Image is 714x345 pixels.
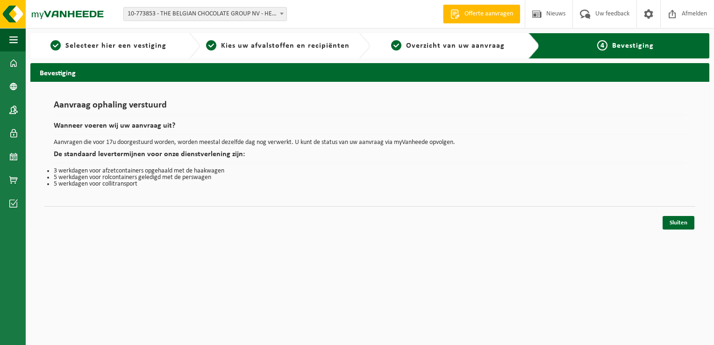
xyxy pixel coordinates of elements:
a: 2Kies uw afvalstoffen en recipiënten [205,40,351,51]
span: 3 [391,40,401,50]
span: Offerte aanvragen [462,9,515,19]
span: Bevestiging [612,42,654,50]
a: Sluiten [663,216,694,230]
li: 5 werkdagen voor collitransport [54,181,686,187]
span: 1 [50,40,61,50]
h2: De standaard levertermijnen voor onze dienstverlening zijn: [54,151,686,163]
h2: Wanneer voeren wij uw aanvraag uit? [54,122,686,135]
h1: Aanvraag ophaling verstuurd [54,101,686,115]
span: Selecteer hier een vestiging [65,42,166,50]
span: Kies uw afvalstoffen en recipiënten [221,42,350,50]
span: 4 [597,40,607,50]
span: 2 [206,40,216,50]
span: 10-773853 - THE BELGIAN CHOCOLATE GROUP NV - HERENTALS [124,7,286,21]
li: 3 werkdagen voor afzetcontainers opgehaald met de haakwagen [54,168,686,174]
a: 1Selecteer hier een vestiging [35,40,181,51]
h2: Bevestiging [30,63,709,81]
p: Aanvragen die voor 17u doorgestuurd worden, worden meestal dezelfde dag nog verwerkt. U kunt de s... [54,139,686,146]
a: Offerte aanvragen [443,5,520,23]
li: 5 werkdagen voor rolcontainers geledigd met de perswagen [54,174,686,181]
span: 10-773853 - THE BELGIAN CHOCOLATE GROUP NV - HERENTALS [123,7,287,21]
a: 3Overzicht van uw aanvraag [375,40,521,51]
span: Overzicht van uw aanvraag [406,42,505,50]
